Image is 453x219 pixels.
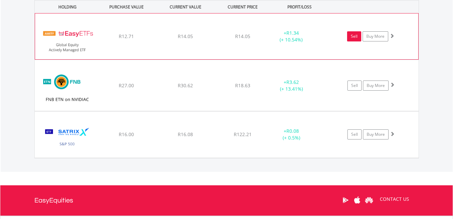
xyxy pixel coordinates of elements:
[271,1,329,13] div: PROFIT/LOSS
[119,82,134,89] span: R27.00
[38,120,96,156] img: EQU.ZA.STX500.png
[363,129,389,139] a: Buy More
[98,1,155,13] div: PURCHASE VALUE
[234,131,252,137] span: R122.21
[286,128,299,134] span: R0.08
[119,131,134,137] span: R16.00
[363,81,389,91] a: Buy More
[34,185,73,216] a: EasyEquities
[347,129,362,139] a: Sell
[178,33,193,39] span: R14.05
[38,68,96,109] img: EQU.ZA.NVETNC.png
[178,82,193,89] span: R30.62
[286,30,299,36] span: R1.34
[235,82,250,89] span: R18.63
[266,30,316,43] div: + (+ 10.54%)
[216,1,269,13] div: CURRENT PRICE
[347,31,361,41] a: Sell
[286,79,299,85] span: R3.62
[340,190,351,211] a: Google Play
[351,190,363,211] a: Apple
[266,128,317,141] div: + (+ 0.5%)
[157,1,215,13] div: CURRENT VALUE
[38,22,96,58] img: EQU.ZA.EASYGE.png
[347,81,362,91] a: Sell
[119,33,134,39] span: R12.71
[266,79,317,92] div: + (+ 13.41%)
[375,190,414,209] a: CONTACT US
[235,33,250,39] span: R14.05
[35,1,96,13] div: HOLDING
[178,131,193,137] span: R16.08
[363,31,388,41] a: Buy More
[363,190,375,211] a: Huawei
